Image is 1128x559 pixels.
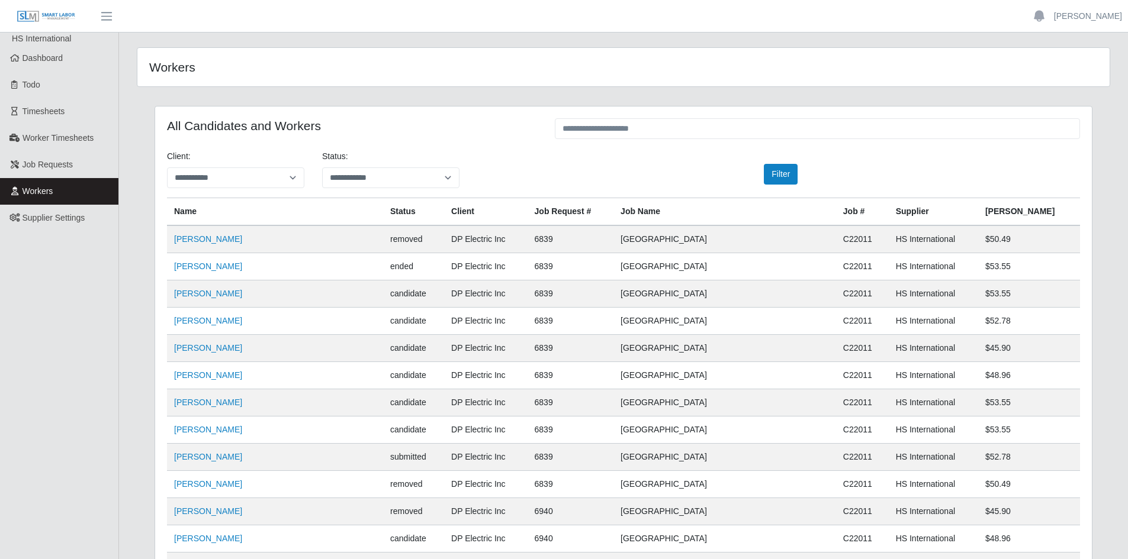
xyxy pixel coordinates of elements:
[613,280,836,308] td: [GEOGRAPHIC_DATA]
[528,525,614,552] td: 6940
[978,416,1080,444] td: $53.55
[174,425,242,434] a: [PERSON_NAME]
[528,335,614,362] td: 6839
[322,150,348,163] label: Status:
[444,308,528,335] td: DP Electric Inc
[23,213,85,222] span: Supplier Settings
[383,525,444,552] td: candidate
[978,498,1080,525] td: $45.90
[174,370,242,380] a: [PERSON_NAME]
[613,444,836,471] td: [GEOGRAPHIC_DATA]
[836,471,889,498] td: C22011
[174,261,242,271] a: [PERSON_NAME]
[613,198,836,226] th: Job Name
[383,225,444,253] td: removed
[889,335,978,362] td: HS International
[613,471,836,498] td: [GEOGRAPHIC_DATA]
[764,164,798,185] button: Filter
[613,498,836,525] td: [GEOGRAPHIC_DATA]
[978,335,1080,362] td: $45.90
[978,225,1080,253] td: $50.49
[444,416,528,444] td: DP Electric Inc
[12,34,71,43] span: HS International
[889,362,978,389] td: HS International
[528,280,614,308] td: 6839
[174,506,242,516] a: [PERSON_NAME]
[528,198,614,226] th: Job Request #
[889,471,978,498] td: HS International
[383,362,444,389] td: candidate
[23,160,73,169] span: Job Requests
[167,198,383,226] th: Name
[23,186,53,196] span: Workers
[528,471,614,498] td: 6839
[383,471,444,498] td: removed
[978,308,1080,335] td: $52.78
[174,398,242,407] a: [PERSON_NAME]
[613,362,836,389] td: [GEOGRAPHIC_DATA]
[383,335,444,362] td: candidate
[383,416,444,444] td: candidate
[174,316,242,325] a: [PERSON_NAME]
[889,416,978,444] td: HS International
[528,253,614,280] td: 6839
[383,280,444,308] td: candidate
[528,225,614,253] td: 6839
[23,106,65,116] span: Timesheets
[836,253,889,280] td: C22011
[528,498,614,525] td: 6940
[978,389,1080,416] td: $53.55
[889,280,978,308] td: HS International
[444,253,528,280] td: DP Electric Inc
[613,225,836,253] td: [GEOGRAPHIC_DATA]
[889,444,978,471] td: HS International
[444,198,528,226] th: Client
[889,389,978,416] td: HS International
[836,416,889,444] td: C22011
[528,389,614,416] td: 6839
[23,133,94,143] span: Worker Timesheets
[383,253,444,280] td: ended
[528,362,614,389] td: 6839
[383,198,444,226] th: Status
[889,198,978,226] th: Supplier
[836,198,889,226] th: Job #
[613,416,836,444] td: [GEOGRAPHIC_DATA]
[383,498,444,525] td: removed
[167,150,191,163] label: Client:
[528,416,614,444] td: 6839
[889,253,978,280] td: HS International
[444,471,528,498] td: DP Electric Inc
[978,444,1080,471] td: $52.78
[978,471,1080,498] td: $50.49
[444,444,528,471] td: DP Electric Inc
[613,525,836,552] td: [GEOGRAPHIC_DATA]
[528,308,614,335] td: 6839
[889,525,978,552] td: HS International
[174,452,242,461] a: [PERSON_NAME]
[613,308,836,335] td: [GEOGRAPHIC_DATA]
[17,10,76,23] img: SLM Logo
[978,525,1080,552] td: $48.96
[978,198,1080,226] th: [PERSON_NAME]
[23,80,40,89] span: Todo
[836,444,889,471] td: C22011
[836,525,889,552] td: C22011
[23,53,63,63] span: Dashboard
[383,308,444,335] td: candidate
[444,225,528,253] td: DP Electric Inc
[1054,10,1122,22] a: [PERSON_NAME]
[444,525,528,552] td: DP Electric Inc
[978,253,1080,280] td: $53.55
[444,280,528,308] td: DP Electric Inc
[444,389,528,416] td: DP Electric Inc
[836,389,889,416] td: C22011
[613,253,836,280] td: [GEOGRAPHIC_DATA]
[149,60,534,75] h4: Workers
[889,225,978,253] td: HS International
[978,280,1080,308] td: $53.55
[836,362,889,389] td: C22011
[444,498,528,525] td: DP Electric Inc
[174,343,242,353] a: [PERSON_NAME]
[174,534,242,543] a: [PERSON_NAME]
